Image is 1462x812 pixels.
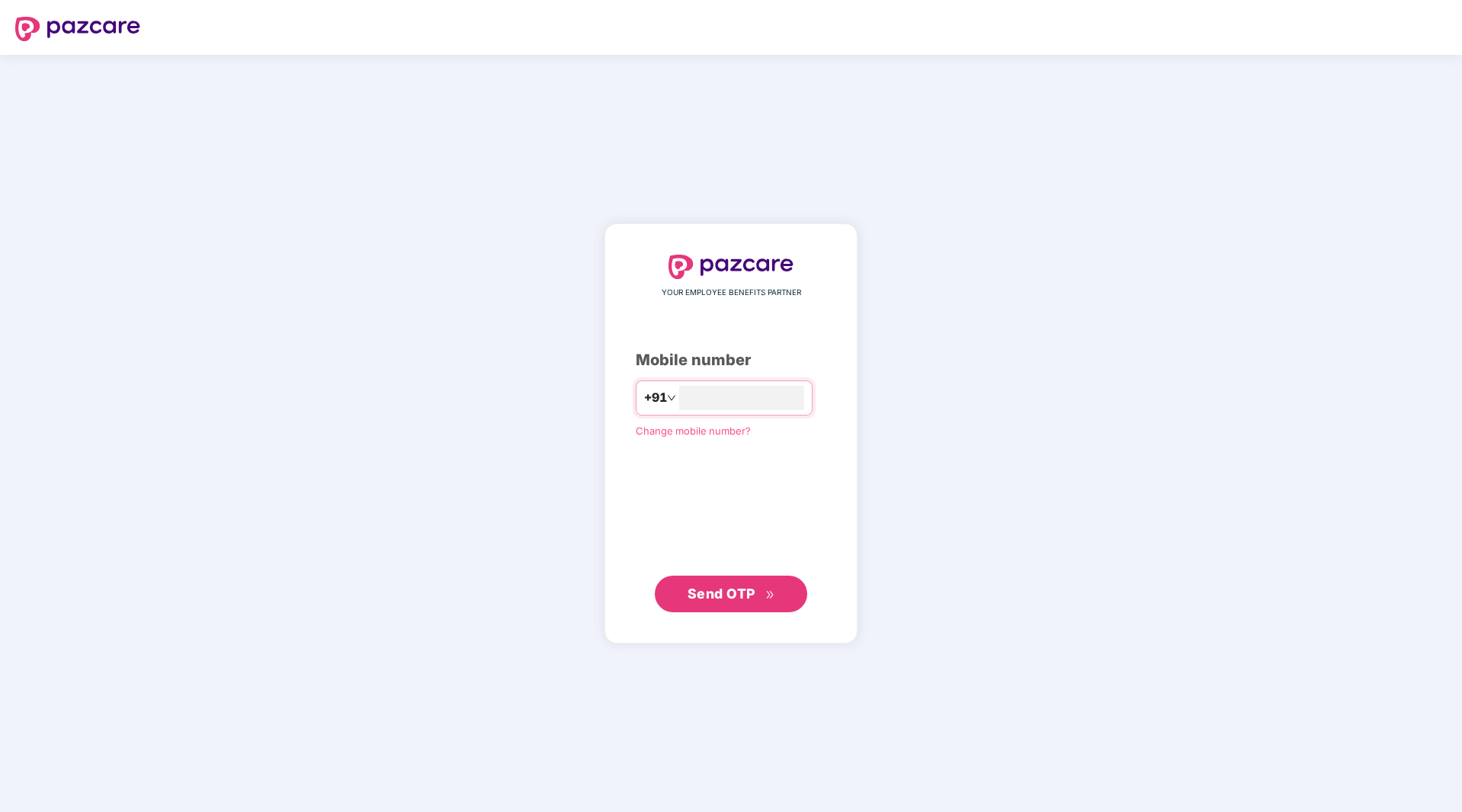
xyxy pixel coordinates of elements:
[662,287,801,299] span: YOUR EMPLOYEE BENEFITS PARTNER
[667,393,676,403] span: down
[765,590,775,600] span: double-right
[688,586,755,602] span: Send OTP
[655,576,807,612] button: Send OTPdouble-right
[644,388,667,407] span: +91
[15,17,140,41] img: logo
[636,348,826,372] div: Mobile number
[636,425,751,437] a: Change mobile number?
[668,255,794,279] img: logo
